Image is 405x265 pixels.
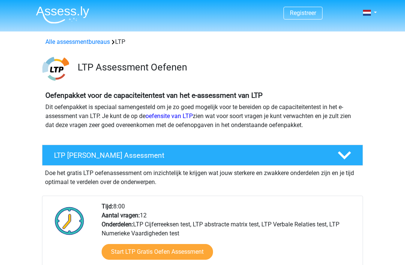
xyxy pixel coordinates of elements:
[78,61,357,73] h3: LTP Assessment Oefenen
[36,6,89,24] img: Assessly
[45,91,262,100] b: Oefenpakket voor de capaciteitentest van het e-assessment van LTP
[102,244,213,260] a: Start LTP Gratis Oefen Assessment
[42,166,363,187] div: Doe het gratis LTP oefenassessment om inzichtelijk te krijgen wat jouw sterkere en zwakkere onder...
[45,103,360,130] p: Dit oefenpakket is speciaal samengesteld om je zo goed mogelijk voor te bereiden op de capaciteit...
[290,9,316,16] a: Registreer
[45,38,110,45] a: Alle assessmentbureaus
[102,203,113,210] b: Tijd:
[42,55,69,82] img: ltp.png
[102,212,140,219] b: Aantal vragen:
[145,112,193,120] a: oefensite van LTP
[102,221,133,228] b: Onderdelen:
[51,202,88,240] img: Klok
[54,151,325,160] h4: LTP [PERSON_NAME] Assessment
[39,145,366,166] a: LTP [PERSON_NAME] Assessment
[42,37,363,46] div: LTP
